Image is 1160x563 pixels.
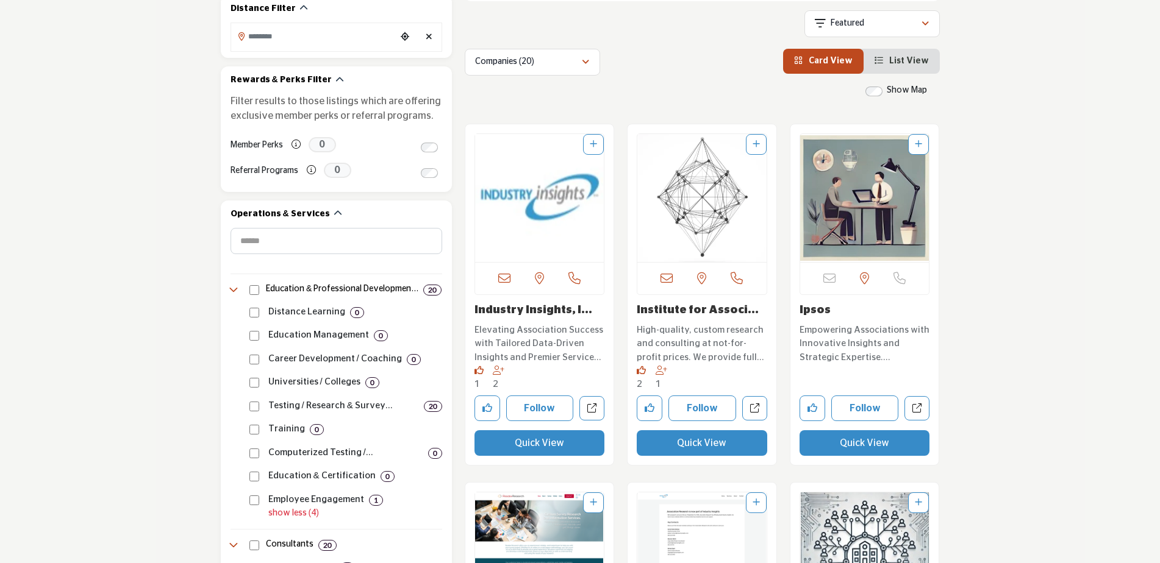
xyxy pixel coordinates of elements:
li: List View [864,49,940,74]
p: Employee Engagement: Employee engagement and workplace culture. [268,493,364,507]
button: Quick View [800,430,930,456]
div: Followers [656,365,670,392]
span: List View [889,57,929,65]
p: Computerized Testing / Certification: Testing and certification software solutions. [268,446,423,460]
h3: Ipsos [800,304,930,317]
input: Select Employee Engagement checkbox [249,495,259,505]
div: Followers [493,365,507,392]
img: Industry Insights, Inc. [475,134,604,262]
b: 0 [412,355,416,364]
b: 0 [315,425,319,434]
b: 20 [323,541,332,550]
input: Select Universities / Colleges checkbox [249,378,259,388]
b: 0 [433,449,437,458]
p: Featured [831,18,864,30]
b: 0 [355,308,359,317]
h2: Rewards & Perks Filter [231,74,332,87]
input: Select Training checkbox [249,425,259,434]
a: Open institute-for-association-and-nonprofit-research in new tab [742,396,767,421]
h2: Distance Filter [231,3,296,15]
a: Add To List [915,140,922,149]
li: Card View [783,49,864,74]
button: Quick View [637,430,767,456]
span: 2 [637,380,642,389]
button: Follow [831,395,899,421]
b: 0 [379,331,383,340]
div: Clear search location [420,24,439,51]
span: 0 [309,137,336,152]
i: Like [474,366,484,375]
div: 0 Results For Computerized Testing / Certification [428,448,442,459]
a: Ipsos [800,305,831,316]
div: 0 Results For Training [310,424,324,435]
p: Training: Professional training programs. [268,422,305,436]
p: Universities / Colleges: Higher education institutions. [268,375,360,389]
a: Empowering Associations with Innovative Insights and Strategic Expertise. Positioned at the foref... [800,320,930,365]
input: Select Testing / Research & Survey Services checkbox [249,402,259,411]
button: Like company [637,395,662,421]
label: Referral Programs [231,160,298,182]
input: Select Education & Certification checkbox [249,472,259,481]
b: 20 [429,402,437,411]
a: Open Listing in new tab [800,134,929,262]
b: 1 [374,496,378,505]
button: Companies (20) [465,49,600,76]
h4: Consultants: Expert guidance across various areas, including technology, marketing, leadership, f... [266,539,313,551]
p: High-quality, custom research and consulting at not-for-profit prices. We provide full-service re... [637,324,767,365]
a: Institute for Associ... [637,305,759,316]
input: Switch to Referral Programs [421,168,438,178]
p: Education Management: Education management services. [268,328,369,342]
img: Ipsos [800,134,929,262]
input: Search Category [231,228,442,254]
div: 0 Results For Education Management [374,330,388,341]
span: Card View [809,57,853,65]
label: Member Perks [231,135,283,156]
a: Open Listing in new tab [475,134,604,262]
div: 20 Results For Testing / Research & Survey Services [424,401,442,412]
div: 0 Results For Career Development / Coaching [407,354,421,365]
div: 20 Results For Consultants [318,540,337,551]
p: Career Development / Coaching: Career coaching and development support. [268,352,402,366]
span: 1 [474,380,480,389]
span: 0 [324,163,351,178]
a: Open ipsos in new tab [904,396,929,421]
button: Featured [804,10,940,37]
p: Companies (20) [475,56,534,68]
a: Add To List [753,140,760,149]
button: Follow [506,395,574,421]
a: Elevating Association Success with Tailored Data-Driven Insights and Premier Service Empowering A... [474,320,605,365]
div: 0 Results For Distance Learning [350,307,364,318]
i: Likes [637,366,646,375]
a: Add To List [590,498,597,507]
input: Search Location [231,24,396,48]
h3: Institute for Association and Nonprofit Research [637,304,767,317]
a: Add To List [590,140,597,149]
h4: Education & Professional Development: Training, certification, career development, and learning s... [266,283,418,296]
input: Select Distance Learning checkbox [249,308,259,317]
span: 1 [656,380,661,389]
input: Switch to Member Perks [421,143,438,152]
p: Elevating Association Success with Tailored Data-Driven Insights and Premier Service Empowering A... [474,324,605,365]
div: 0 Results For Education & Certification [381,471,395,482]
input: Select Education Management checkbox [249,331,259,341]
p: Education & Certification: Training and certification programs. [268,469,376,483]
button: Follow [668,395,736,421]
div: 20 Results For Education & Professional Development [423,285,442,296]
a: Open Listing in new tab [637,134,767,262]
a: Add To List [753,498,760,507]
b: 0 [385,472,390,481]
h3: Industry Insights, Inc. [474,304,605,317]
div: 1 Results For Employee Engagement [369,495,383,506]
a: High-quality, custom research and consulting at not-for-profit prices. We provide full-service re... [637,320,767,365]
a: Industry Insights, I... [474,305,592,316]
p: Filter results to those listings which are offering exclusive member perks or referral programs. [231,94,442,123]
input: Select Education & Professional Development checkbox [249,285,259,295]
p: Distance Learning: Online learning and distance education. [268,305,345,319]
button: Like company [474,395,500,421]
b: 0 [370,378,374,387]
button: Quick View [474,430,605,456]
div: Choose your current location [396,24,414,51]
img: Institute for Association and Nonprofit Research [637,134,767,262]
label: Show Map [887,84,927,97]
button: Like company [800,395,825,421]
